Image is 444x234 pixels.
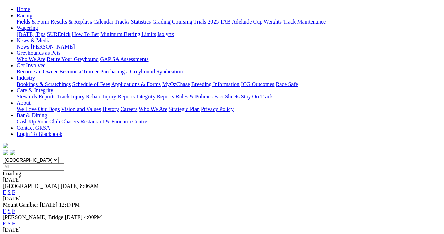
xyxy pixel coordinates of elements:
a: News & Media [17,37,51,43]
a: Fact Sheets [214,94,240,99]
span: 12:17PM [59,202,80,208]
div: Bar & Dining [17,119,441,125]
a: Track Maintenance [283,19,326,25]
a: S [8,208,11,214]
div: Wagering [17,31,441,37]
a: Who We Are [17,56,45,62]
a: GAP SA Assessments [100,56,149,62]
input: Select date [3,163,64,171]
a: Industry [17,75,35,81]
a: Bar & Dining [17,112,47,118]
a: Bookings & Scratchings [17,81,71,87]
a: Chasers Restaurant & Function Centre [61,119,147,124]
a: Schedule of Fees [72,81,110,87]
div: About [17,106,441,112]
span: 4:00PM [84,214,102,220]
a: F [12,220,15,226]
a: Stewards Reports [17,94,55,99]
a: Login To Blackbook [17,131,62,137]
a: Minimum Betting Limits [100,31,156,37]
a: Greyhounds as Pets [17,50,60,56]
img: logo-grsa-white.png [3,143,8,148]
a: [PERSON_NAME] [31,44,75,50]
a: Wagering [17,25,38,31]
a: Statistics [131,19,151,25]
a: S [8,220,11,226]
a: Retire Your Greyhound [47,56,99,62]
a: Purchasing a Greyhound [100,69,155,75]
a: Vision and Values [61,106,101,112]
a: Who We Are [139,106,167,112]
a: Home [17,6,30,12]
a: F [12,189,15,195]
a: MyOzChase [162,81,190,87]
div: Racing [17,19,441,25]
a: Strategic Plan [169,106,200,112]
span: [DATE] [61,183,79,189]
a: S [8,189,11,195]
a: Get Involved [17,62,46,68]
a: Contact GRSA [17,125,50,131]
a: Tracks [115,19,130,25]
a: Results & Replays [51,19,92,25]
a: How To Bet [72,31,99,37]
div: [DATE] [3,227,441,233]
a: Syndication [156,69,183,75]
img: facebook.svg [3,150,8,155]
div: [DATE] [3,177,441,183]
a: Calendar [93,19,113,25]
a: Isolynx [157,31,174,37]
div: Care & Integrity [17,94,441,100]
span: Loading... [3,171,25,176]
a: Privacy Policy [201,106,234,112]
a: Care & Integrity [17,87,53,93]
div: Greyhounds as Pets [17,56,441,62]
a: F [12,208,15,214]
a: SUREpick [47,31,70,37]
a: Stay On Track [241,94,273,99]
a: Weights [264,19,282,25]
span: [GEOGRAPHIC_DATA] [3,183,59,189]
span: Mount Gambier [3,202,38,208]
span: [PERSON_NAME] Bridge [3,214,63,220]
div: [DATE] [3,196,441,202]
a: Grading [153,19,171,25]
a: News [17,44,29,50]
a: We Love Our Dogs [17,106,60,112]
a: Coursing [172,19,192,25]
div: News & Media [17,44,441,50]
a: Race Safe [276,81,298,87]
a: Careers [120,106,137,112]
a: Applications & Forms [111,81,161,87]
a: History [102,106,119,112]
a: 2025 TAB Adelaide Cup [208,19,262,25]
span: [DATE] [40,202,58,208]
a: Integrity Reports [136,94,174,99]
a: Cash Up Your Club [17,119,60,124]
a: E [3,208,6,214]
a: E [3,189,6,195]
a: Rules & Policies [175,94,213,99]
span: 8:06AM [80,183,99,189]
img: twitter.svg [10,150,15,155]
a: Racing [17,12,32,18]
div: Industry [17,81,441,87]
a: Injury Reports [103,94,135,99]
a: ICG Outcomes [241,81,274,87]
a: About [17,100,31,106]
a: E [3,220,6,226]
a: Become an Owner [17,69,58,75]
a: Track Injury Rebate [57,94,101,99]
a: Become a Trainer [59,69,99,75]
div: Get Involved [17,69,441,75]
a: [DATE] Tips [17,31,45,37]
a: Fields & Form [17,19,49,25]
a: Breeding Information [191,81,240,87]
a: Trials [193,19,206,25]
span: [DATE] [65,214,83,220]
